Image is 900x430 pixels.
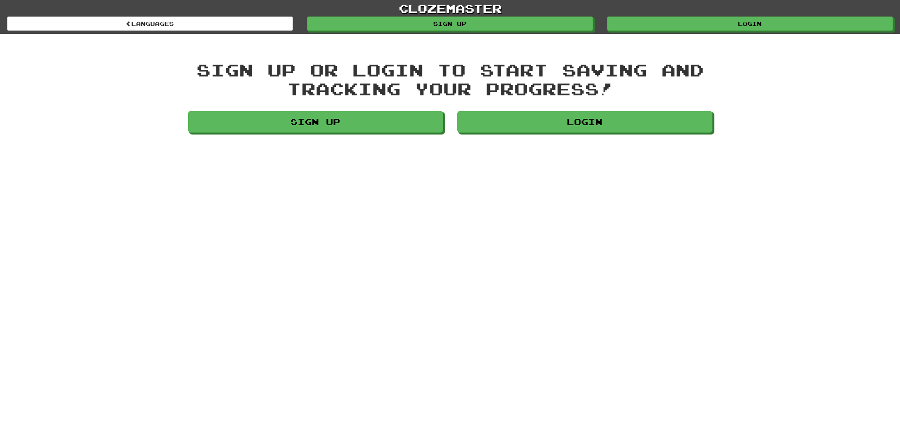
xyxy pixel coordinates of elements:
div: Sign up or login to start saving and tracking your progress! [188,60,712,98]
a: Languages [7,17,293,31]
a: Sign up [307,17,593,31]
a: Login [457,111,712,133]
a: Sign up [188,111,443,133]
a: Login [607,17,893,31]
